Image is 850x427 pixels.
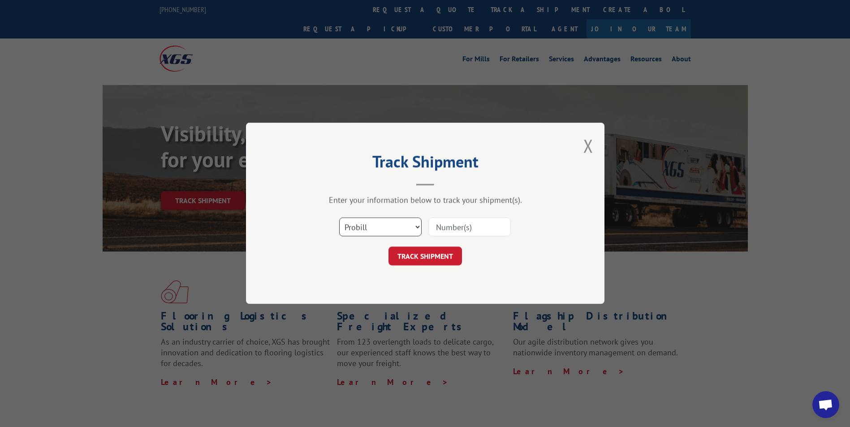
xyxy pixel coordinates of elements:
[291,195,560,205] div: Enter your information below to track your shipment(s).
[812,391,839,418] div: Open chat
[428,218,511,237] input: Number(s)
[291,155,560,172] h2: Track Shipment
[388,247,462,266] button: TRACK SHIPMENT
[583,134,593,158] button: Close modal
